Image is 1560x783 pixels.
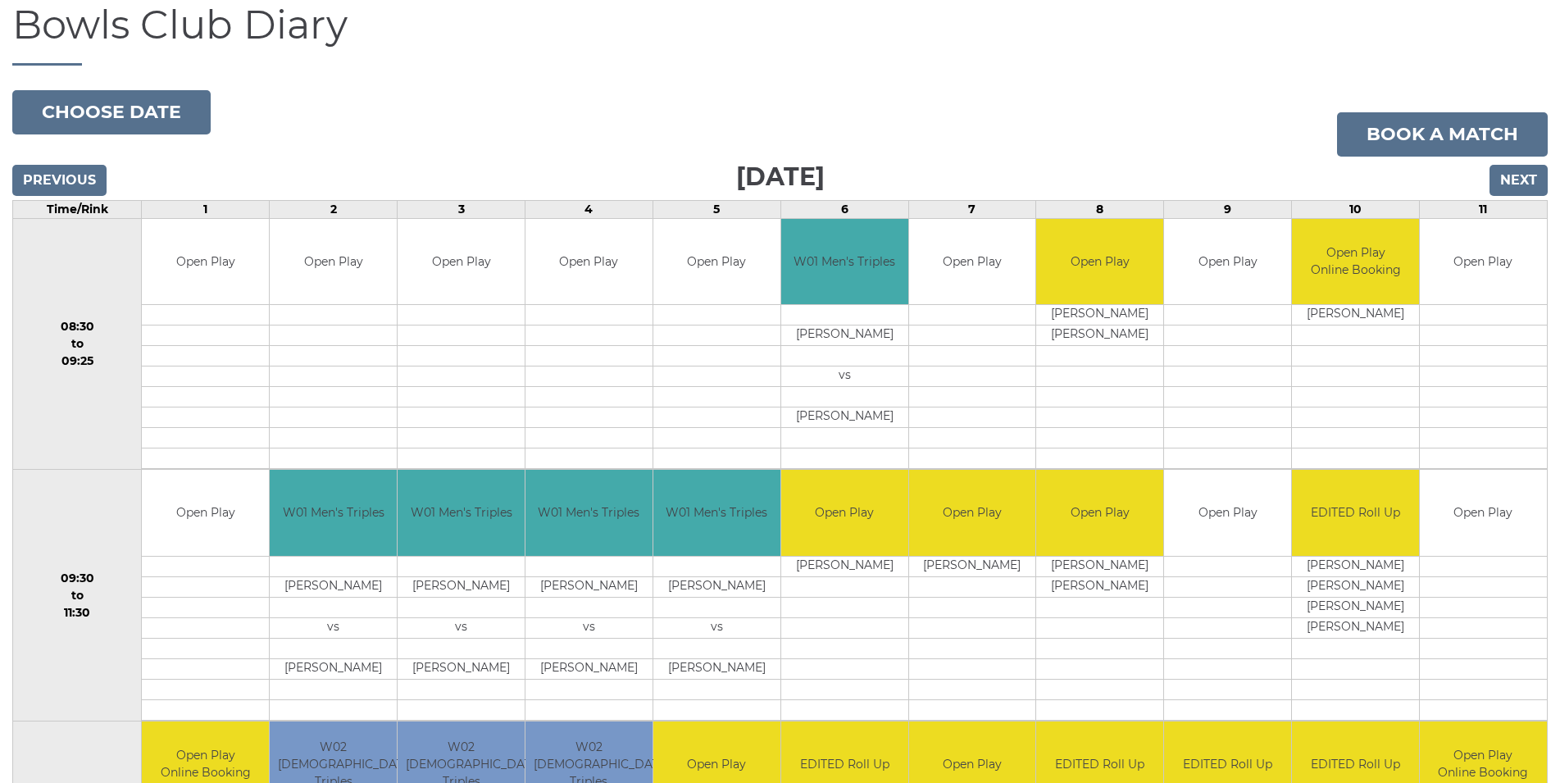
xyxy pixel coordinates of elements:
td: [PERSON_NAME] [270,658,397,679]
td: W01 Men's Triples [525,470,653,556]
td: [PERSON_NAME] [1036,556,1163,576]
td: [PERSON_NAME] [653,576,780,597]
td: Open Play [398,219,525,305]
td: [PERSON_NAME] [781,407,908,428]
td: EDITED Roll Up [1292,470,1419,556]
td: vs [653,617,780,638]
td: 1 [142,200,270,218]
td: 9 [1164,200,1292,218]
td: Open Play [1036,470,1163,556]
td: Time/Rink [13,200,142,218]
td: Open Play [1420,470,1547,556]
td: 4 [525,200,653,218]
td: [PERSON_NAME] [1292,617,1419,638]
td: [PERSON_NAME] [525,576,653,597]
td: 6 [780,200,908,218]
td: vs [270,617,397,638]
td: Open Play [525,219,653,305]
input: Next [1490,165,1548,196]
td: Open Play [781,470,908,556]
td: Open Play [1036,219,1163,305]
td: 3 [398,200,525,218]
td: [PERSON_NAME] [781,556,908,576]
a: Book a match [1337,112,1548,157]
td: 10 [1292,200,1420,218]
td: W01 Men's Triples [781,219,908,305]
td: Open Play [270,219,397,305]
td: [PERSON_NAME] [1292,597,1419,617]
button: Choose date [12,90,211,134]
td: W01 Men's Triples [398,470,525,556]
td: 08:30 to 09:25 [13,218,142,470]
td: [PERSON_NAME] [1036,305,1163,325]
td: vs [398,617,525,638]
td: 5 [653,200,780,218]
td: [PERSON_NAME] [653,658,780,679]
td: Open Play [1164,470,1291,556]
td: 7 [908,200,1036,218]
td: vs [525,617,653,638]
h1: Bowls Club Diary [12,3,1548,66]
td: 09:30 to 11:30 [13,470,142,722]
td: [PERSON_NAME] [270,576,397,597]
td: Open Play [1420,219,1547,305]
td: W01 Men's Triples [653,470,780,556]
td: 8 [1036,200,1164,218]
td: [PERSON_NAME] [398,576,525,597]
td: Open Play [909,219,1036,305]
td: Open Play [1164,219,1291,305]
td: vs [781,366,908,387]
td: 2 [270,200,398,218]
td: [PERSON_NAME] [1292,576,1419,597]
td: Open Play [653,219,780,305]
td: 11 [1419,200,1547,218]
td: Open Play Online Booking [1292,219,1419,305]
td: [PERSON_NAME] [1036,576,1163,597]
td: [PERSON_NAME] [1292,305,1419,325]
td: W01 Men's Triples [270,470,397,556]
input: Previous [12,165,107,196]
td: [PERSON_NAME] [398,658,525,679]
td: [PERSON_NAME] [1292,556,1419,576]
td: Open Play [142,470,269,556]
td: [PERSON_NAME] [909,556,1036,576]
td: [PERSON_NAME] [1036,325,1163,346]
td: [PERSON_NAME] [781,325,908,346]
td: Open Play [142,219,269,305]
td: Open Play [909,470,1036,556]
td: [PERSON_NAME] [525,658,653,679]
